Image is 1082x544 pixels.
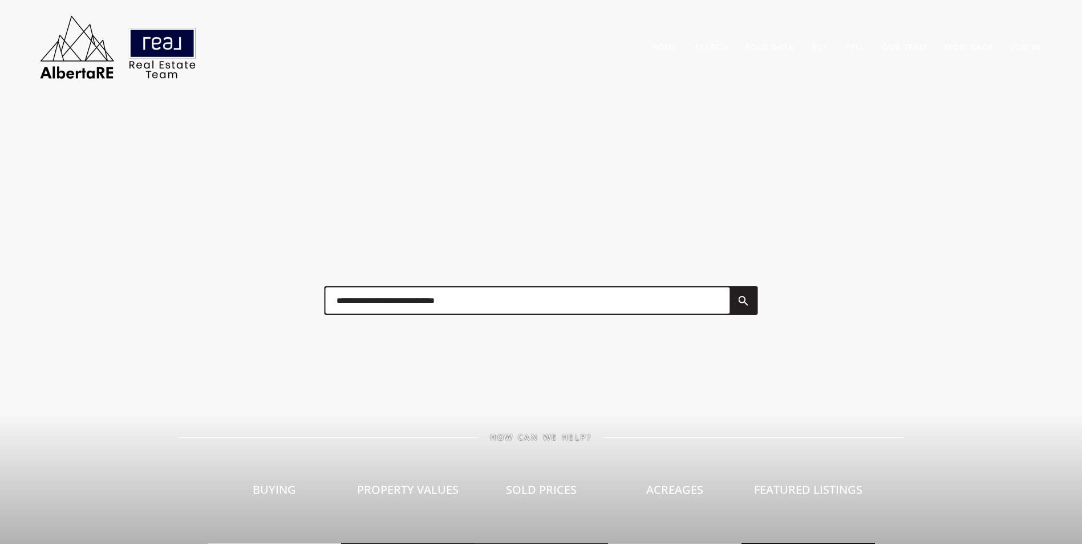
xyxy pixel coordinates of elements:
a: Log In [1011,42,1041,52]
span: Buying [253,482,296,497]
span: Sold Prices [506,482,577,497]
a: Property Values [341,442,475,544]
img: AlbertaRE Real Estate Team | Real Broker [33,11,204,83]
a: Buying [208,442,341,544]
a: Featured Listings [741,442,875,544]
a: Sold Data [745,42,794,52]
a: Search [695,42,728,52]
a: Mortgage [945,42,994,52]
a: Buy [811,42,828,52]
span: Property Values [357,482,459,497]
a: Home [651,42,678,52]
a: Acreages [608,442,741,544]
a: Our Team [882,42,927,52]
span: Featured Listings [754,482,862,497]
span: Acreages [646,482,703,497]
a: Sell [845,42,865,52]
a: Sold Prices [475,442,608,544]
